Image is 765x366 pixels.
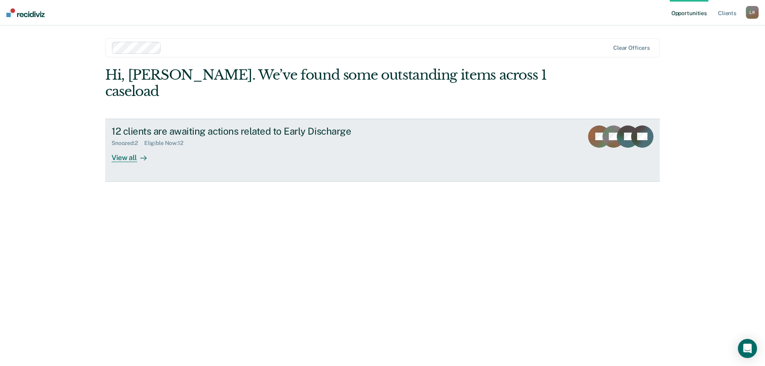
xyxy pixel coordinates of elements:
[112,125,391,137] div: 12 clients are awaiting actions related to Early Discharge
[746,6,759,19] div: L R
[112,147,156,162] div: View all
[738,339,757,358] div: Open Intercom Messenger
[105,119,660,182] a: 12 clients are awaiting actions related to Early DischargeSnoozed:2Eligible Now:12View all
[105,67,549,100] div: Hi, [PERSON_NAME]. We’ve found some outstanding items across 1 caseload
[746,6,759,19] button: LR
[112,140,144,147] div: Snoozed : 2
[6,8,45,17] img: Recidiviz
[144,140,190,147] div: Eligible Now : 12
[613,45,650,51] div: Clear officers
